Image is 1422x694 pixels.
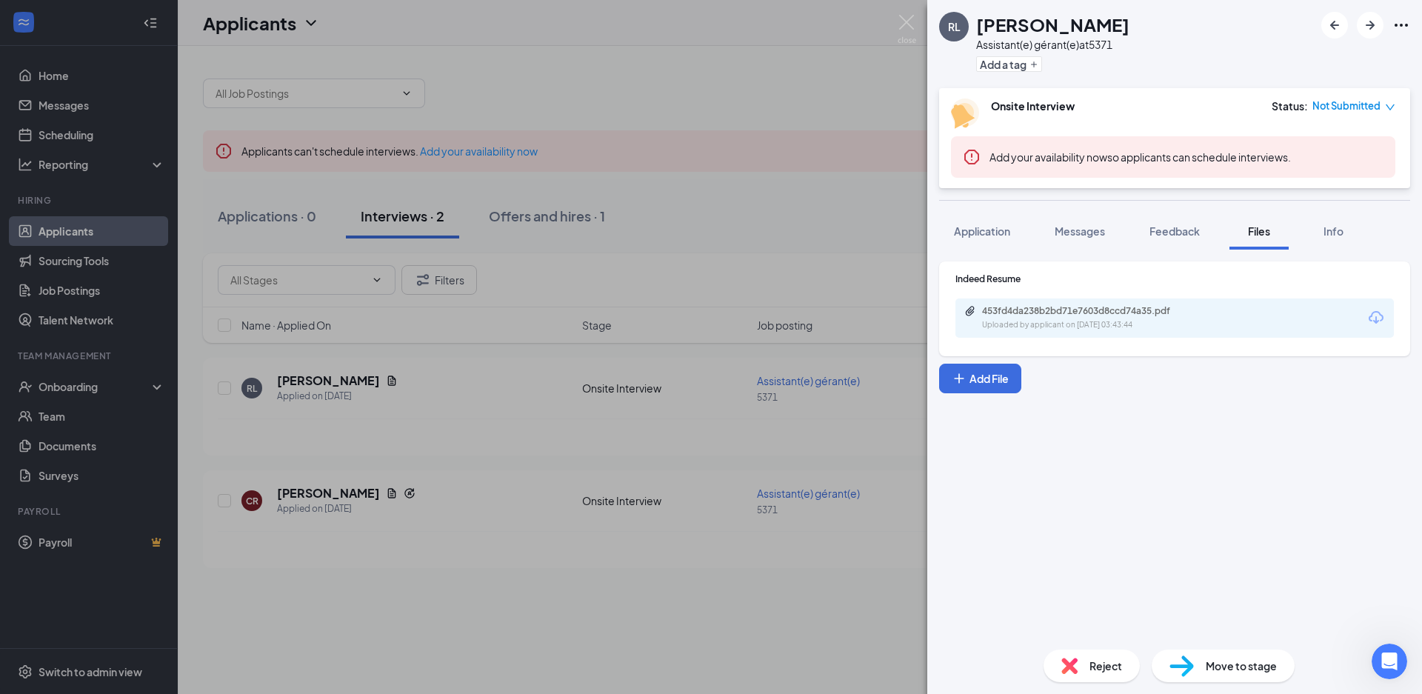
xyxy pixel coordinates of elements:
[1372,644,1407,679] iframe: Intercom live chat
[955,273,1394,285] div: Indeed Resume
[954,224,1010,238] span: Application
[939,364,1021,393] button: Add FilePlus
[989,150,1291,164] span: so applicants can schedule interviews.
[964,305,976,317] svg: Paperclip
[989,150,1107,164] button: Add your availability now
[1272,99,1308,113] div: Status :
[1392,16,1410,34] svg: Ellipses
[1029,60,1038,69] svg: Plus
[1357,12,1383,39] button: ArrowRight
[1089,658,1122,674] span: Reject
[976,12,1129,37] h1: [PERSON_NAME]
[1326,16,1343,34] svg: ArrowLeftNew
[1367,309,1385,327] svg: Download
[976,37,1129,52] div: Assistant(e) gérant(e) at 5371
[1248,224,1270,238] span: Files
[1321,12,1348,39] button: ArrowLeftNew
[991,99,1075,113] b: Onsite Interview
[948,19,961,34] div: RL
[982,319,1204,331] div: Uploaded by applicant on [DATE] 03:43:44
[1385,102,1395,113] span: down
[1361,16,1379,34] svg: ArrowRight
[982,305,1189,317] div: 453fd4da238b2bd71e7603d8ccd74a35.pdf
[1149,224,1200,238] span: Feedback
[976,56,1042,72] button: PlusAdd a tag
[1055,224,1105,238] span: Messages
[1312,99,1381,113] span: Not Submitted
[963,148,981,166] svg: Error
[1323,224,1343,238] span: Info
[964,305,1204,331] a: Paperclip453fd4da238b2bd71e7603d8ccd74a35.pdfUploaded by applicant on [DATE] 03:43:44
[952,371,967,386] svg: Plus
[1206,658,1277,674] span: Move to stage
